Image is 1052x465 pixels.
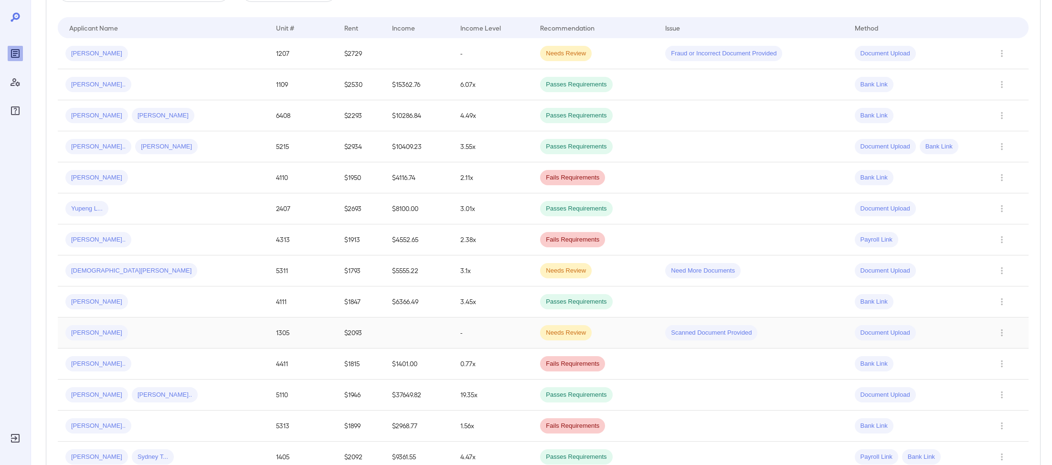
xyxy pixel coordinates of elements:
[384,131,453,162] td: $10409.23
[337,162,384,193] td: $1950
[337,349,384,380] td: $1815
[540,391,612,400] span: Passes Requirements
[540,204,612,213] span: Passes Requirements
[132,391,198,400] span: [PERSON_NAME]..
[855,328,916,338] span: Document Upload
[855,266,916,275] span: Document Upload
[65,422,131,431] span: [PERSON_NAME]..
[540,359,605,369] span: Fails Requirements
[994,356,1009,371] button: Row Actions
[855,297,893,306] span: Bank Link
[855,111,893,120] span: Bank Link
[540,422,605,431] span: Fails Requirements
[994,387,1009,402] button: Row Actions
[994,170,1009,185] button: Row Actions
[337,193,384,224] td: $2693
[65,235,131,244] span: [PERSON_NAME]..
[337,131,384,162] td: $2934
[453,224,532,255] td: 2.38x
[384,69,453,100] td: $15362.76
[665,328,757,338] span: Scanned Document Provided
[65,391,128,400] span: [PERSON_NAME]
[65,266,197,275] span: [DEMOGRAPHIC_DATA][PERSON_NAME]
[65,328,128,338] span: [PERSON_NAME]
[453,317,532,349] td: -
[337,380,384,411] td: $1946
[540,111,612,120] span: Passes Requirements
[855,359,893,369] span: Bank Link
[384,349,453,380] td: $1401.00
[384,162,453,193] td: $4116.74
[384,255,453,286] td: $5555.22
[855,422,893,431] span: Bank Link
[855,142,916,151] span: Document Upload
[994,201,1009,216] button: Row Actions
[994,294,1009,309] button: Row Actions
[540,80,612,89] span: Passes Requirements
[994,139,1009,154] button: Row Actions
[460,22,501,33] div: Income Level
[540,453,612,462] span: Passes Requirements
[994,418,1009,433] button: Row Actions
[65,204,108,213] span: Yupeng L...
[132,111,194,120] span: [PERSON_NAME]
[344,22,360,33] div: Rent
[453,100,532,131] td: 4.49x
[132,453,174,462] span: Sydney T...
[540,235,605,244] span: Fails Requirements
[268,131,337,162] td: 5215
[65,453,128,462] span: [PERSON_NAME]
[8,74,23,90] div: Manage Users
[268,193,337,224] td: 2407
[268,286,337,317] td: 4111
[268,224,337,255] td: 4313
[8,46,23,61] div: Reports
[855,453,898,462] span: Payroll Link
[337,317,384,349] td: $2093
[337,100,384,131] td: $2293
[65,49,128,58] span: [PERSON_NAME]
[665,266,741,275] span: Need More Documents
[337,286,384,317] td: $1847
[665,49,782,58] span: Fraud or Incorrect Document Provided
[994,263,1009,278] button: Row Actions
[994,46,1009,61] button: Row Actions
[268,38,337,69] td: 1207
[337,224,384,255] td: $1913
[855,49,916,58] span: Document Upload
[453,131,532,162] td: 3.55x
[994,108,1009,123] button: Row Actions
[994,232,1009,247] button: Row Actions
[384,193,453,224] td: $8100.00
[540,297,612,306] span: Passes Requirements
[920,142,958,151] span: Bank Link
[268,411,337,442] td: 5313
[268,100,337,131] td: 6408
[135,142,198,151] span: [PERSON_NAME]
[855,391,916,400] span: Document Upload
[453,411,532,442] td: 1.56x
[384,286,453,317] td: $6366.49
[665,22,680,33] div: Issue
[540,173,605,182] span: Fails Requirements
[453,162,532,193] td: 2.11x
[337,69,384,100] td: $2530
[384,100,453,131] td: $10286.84
[994,325,1009,340] button: Row Actions
[65,142,131,151] span: [PERSON_NAME]..
[453,380,532,411] td: 19.35x
[902,453,941,462] span: Bank Link
[392,22,415,33] div: Income
[8,103,23,118] div: FAQ
[65,297,128,306] span: [PERSON_NAME]
[384,224,453,255] td: $4552.65
[453,69,532,100] td: 6.07x
[540,142,612,151] span: Passes Requirements
[855,80,893,89] span: Bank Link
[540,49,592,58] span: Needs Review
[453,255,532,286] td: 3.1x
[540,266,592,275] span: Needs Review
[8,431,23,446] div: Log Out
[65,111,128,120] span: [PERSON_NAME]
[268,317,337,349] td: 1305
